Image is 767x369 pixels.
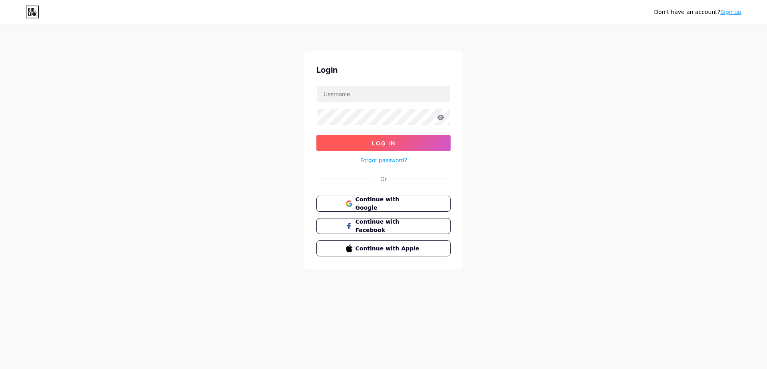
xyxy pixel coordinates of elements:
[720,9,741,15] a: Sign up
[356,244,421,253] span: Continue with Apple
[316,135,451,151] button: Log In
[356,195,421,212] span: Continue with Google
[316,196,451,212] button: Continue with Google
[380,175,387,183] div: Or
[316,240,451,256] button: Continue with Apple
[360,156,407,164] a: Forgot password?
[372,140,395,147] span: Log In
[317,86,450,102] input: Username
[654,8,741,16] div: Don't have an account?
[356,218,421,234] span: Continue with Facebook
[316,218,451,234] button: Continue with Facebook
[316,64,451,76] div: Login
